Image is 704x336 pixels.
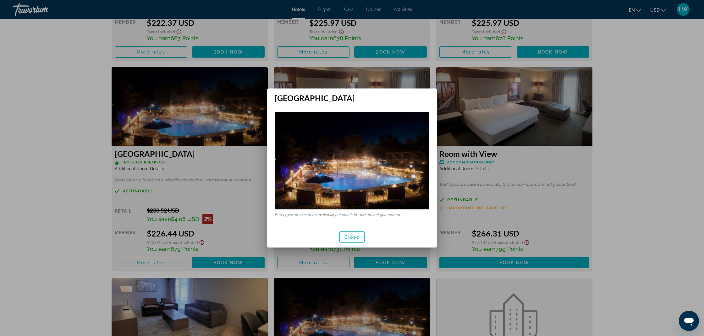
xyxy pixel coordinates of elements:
button: Close [339,231,365,243]
span: Close [344,235,360,240]
img: 414c411d-2f1f-4e3c-9d8c-ebfa00da2731.jpeg [275,112,429,209]
iframe: Button to launch messaging window [679,311,699,331]
p: Bed types are based on availability at check-in, and are not guaranteed. [275,213,429,217]
h2: [GEOGRAPHIC_DATA] [267,88,437,103]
